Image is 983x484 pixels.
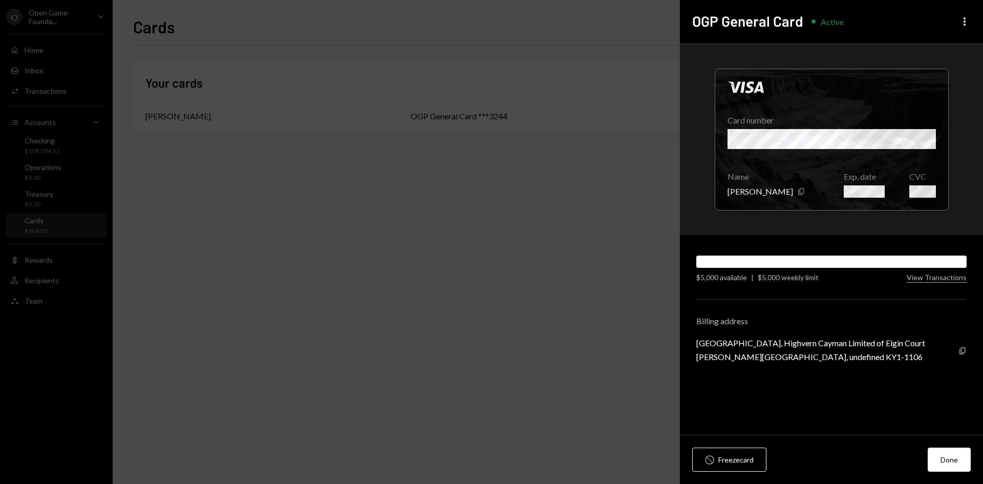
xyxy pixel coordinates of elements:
[696,272,747,283] div: $5,000 available
[907,273,967,283] button: View Transactions
[758,272,819,283] div: $5,000 weekly limit
[715,69,949,211] div: Click to hide
[692,11,803,31] h2: OGP General Card
[718,454,754,465] div: Freeze card
[821,17,844,27] div: Active
[696,352,925,362] div: [PERSON_NAME][GEOGRAPHIC_DATA], undefined KY1-1106
[928,448,971,472] button: Done
[692,448,766,472] button: Freezecard
[696,338,925,348] div: [GEOGRAPHIC_DATA], Highvern Cayman Limited of Elgin Court
[696,316,967,326] div: Billing address
[751,272,754,283] div: |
